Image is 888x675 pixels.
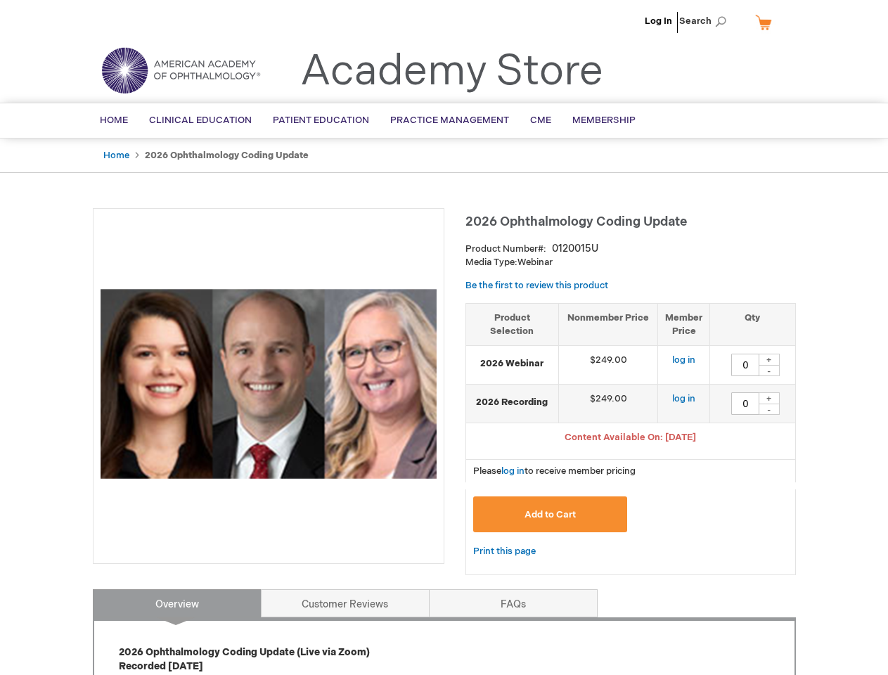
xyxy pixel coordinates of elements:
[473,357,552,371] strong: 2026 Webinar
[473,496,628,532] button: Add to Cart
[672,354,695,366] a: log in
[261,589,430,617] a: Customer Reviews
[759,365,780,376] div: -
[658,303,710,345] th: Member Price
[530,115,551,126] span: CME
[465,256,796,269] p: Webinar
[552,242,598,256] div: 0120015U
[759,404,780,415] div: -
[731,354,759,376] input: Qty
[473,465,636,477] span: Please to receive member pricing
[473,396,552,409] strong: 2026 Recording
[572,115,636,126] span: Membership
[390,115,509,126] span: Practice Management
[103,150,129,161] a: Home
[101,216,437,552] img: 2026 Ophthalmology Coding Update
[731,392,759,415] input: Qty
[759,354,780,366] div: +
[149,115,252,126] span: Clinical Education
[93,589,262,617] a: Overview
[465,280,608,291] a: Be the first to review this product
[559,346,658,385] td: $249.00
[429,589,598,617] a: FAQs
[465,257,517,268] strong: Media Type:
[465,243,546,255] strong: Product Number
[525,509,576,520] span: Add to Cart
[679,7,733,35] span: Search
[559,303,658,345] th: Nonmember Price
[759,392,780,404] div: +
[100,115,128,126] span: Home
[565,432,696,443] span: Content Available On: [DATE]
[465,214,687,229] span: 2026 Ophthalmology Coding Update
[145,150,309,161] strong: 2026 Ophthalmology Coding Update
[501,465,525,477] a: log in
[466,303,559,345] th: Product Selection
[473,543,536,560] a: Print this page
[559,385,658,423] td: $249.00
[672,393,695,404] a: log in
[300,46,603,97] a: Academy Store
[273,115,369,126] span: Patient Education
[645,15,672,27] a: Log In
[710,303,795,345] th: Qty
